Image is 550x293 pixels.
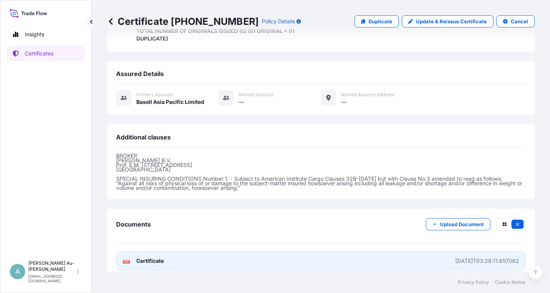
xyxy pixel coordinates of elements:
[497,15,535,28] button: Cancel
[239,92,273,98] span: Named Assured
[28,274,76,283] p: [EMAIL_ADDRESS][DOMAIN_NAME]
[239,98,244,106] span: —
[15,268,20,275] span: A
[495,279,526,285] a: Cookie Notice
[6,46,85,61] a: Certificates
[458,279,489,285] a: Privacy Policy
[341,98,346,106] span: —
[116,251,526,271] a: PDFCertificate[DATE]T03:28:11.657062
[426,218,490,230] button: Upload Document
[116,133,171,141] span: Additional clauses
[369,18,392,25] p: Duplicate
[25,50,53,57] p: Certificates
[136,98,204,106] span: Basell Asia Pacific Limited
[136,257,164,265] span: Certificate
[25,31,44,38] p: Insights
[416,18,487,25] p: Update & Reissue Certificate
[116,220,151,228] span: Documents
[107,15,259,28] p: Certificate [PHONE_NUMBER]
[116,70,164,78] span: Assured Details
[402,15,493,28] a: Update & Reissue Certificate
[440,220,484,228] p: Upload Document
[354,15,399,28] a: Duplicate
[341,92,394,98] span: Named Assured Address
[124,261,129,263] text: PDF
[116,154,526,190] p: BROKER: [PERSON_NAME] B.V. Prof. E.M. [STREET_ADDRESS] [GEOGRAPHIC_DATA] SPECIAL INSURING CONDITI...
[511,18,528,25] p: Cancel
[6,27,85,42] a: Insights
[136,92,173,98] span: Primary assured
[262,18,295,25] p: Policy Details
[455,257,519,265] div: [DATE]T03:28:11.657062
[28,260,76,272] p: [PERSON_NAME] Au-[PERSON_NAME]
